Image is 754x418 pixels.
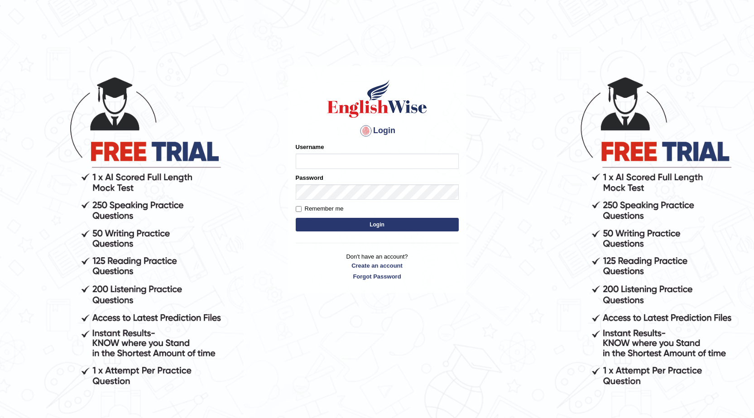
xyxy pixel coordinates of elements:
[296,206,302,212] input: Remember me
[326,78,429,119] img: Logo of English Wise sign in for intelligent practice with AI
[296,261,459,270] a: Create an account
[296,204,344,213] label: Remember me
[296,272,459,281] a: Forgot Password
[296,143,324,151] label: Username
[296,252,459,280] p: Don't have an account?
[296,124,459,138] h4: Login
[296,173,323,182] label: Password
[296,218,459,231] button: Login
